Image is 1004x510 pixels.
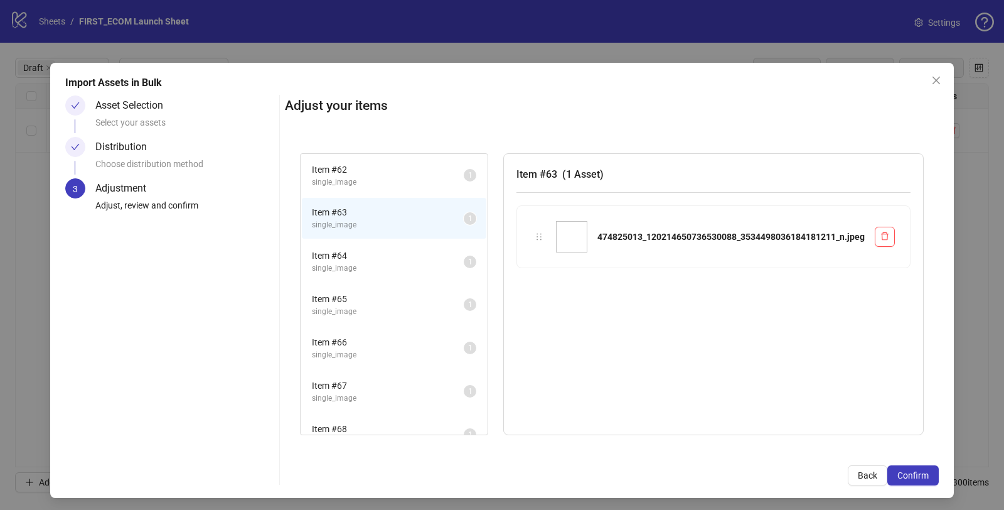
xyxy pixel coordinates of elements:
span: Item # 67 [312,379,464,393]
sup: 1 [464,428,476,441]
span: single_image [312,176,464,188]
h3: Item # 63 [516,166,911,182]
span: 1 [468,300,473,309]
span: check [71,143,80,151]
span: holder [535,232,543,241]
span: 1 [468,344,473,352]
div: Choose distribution method [95,157,274,178]
img: 474825013_120214650736530088_3534498036184181211_n.jpeg [556,221,587,252]
span: Confirm [897,470,929,480]
span: ( 1 Asset ) [562,168,604,180]
span: single_image [312,393,464,404]
div: Select your assets [95,116,274,137]
span: 1 [468,430,473,439]
span: 1 [468,258,473,266]
sup: 1 [464,385,476,398]
span: check [71,101,80,110]
span: single_image [312,349,464,361]
div: Distribution [95,137,157,157]
span: Item # 66 [312,335,464,349]
span: Item # 62 [312,163,464,176]
span: close [931,75,941,85]
div: Adjust, review and confirm [95,198,274,220]
span: delete [880,232,889,241]
sup: 1 [464,169,476,182]
span: 3 [73,184,78,194]
sup: 1 [464,212,476,225]
div: Adjustment [95,178,156,198]
sup: 1 [464,298,476,311]
div: Asset Selection [95,95,173,116]
sup: 1 [464,342,476,354]
button: Confirm [887,465,939,486]
button: Delete [875,227,895,247]
sup: 1 [464,256,476,268]
span: Item # 68 [312,422,464,436]
div: 474825013_120214650736530088_3534498036184181211_n.jpeg [597,230,865,244]
button: Close [926,70,946,90]
button: Back [848,465,887,486]
span: single_image [312,263,464,274]
span: 1 [468,214,473,223]
div: Import Assets in Bulk [65,75,939,90]
span: 1 [468,171,473,180]
span: Item # 63 [312,205,464,219]
div: holder [532,230,546,244]
span: Item # 64 [312,249,464,263]
span: Back [858,470,877,480]
span: Item # 65 [312,292,464,306]
span: 1 [468,387,473,396]
span: single_image [312,306,464,318]
h2: Adjust your items [285,95,939,116]
span: single_image [312,219,464,231]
